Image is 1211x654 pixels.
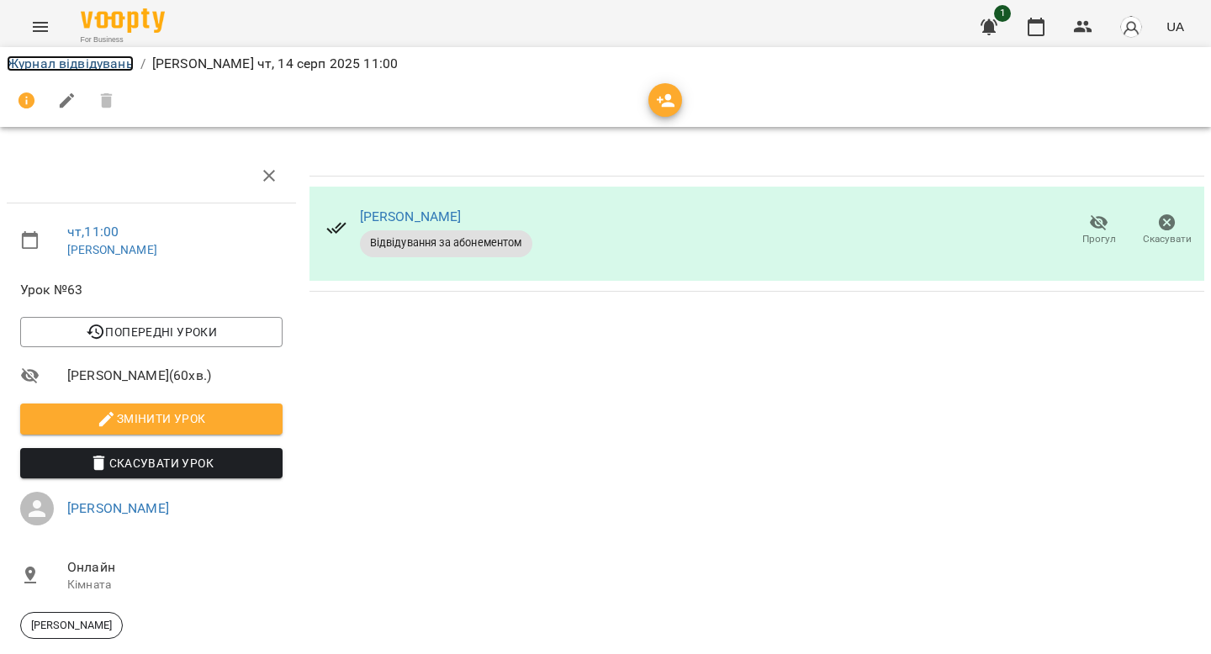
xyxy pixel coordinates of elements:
[20,448,283,478] button: Скасувати Урок
[1143,232,1192,246] span: Скасувати
[1133,207,1201,254] button: Скасувати
[152,54,398,74] p: [PERSON_NAME] чт, 14 серп 2025 11:00
[1065,207,1133,254] button: Прогул
[1160,11,1191,42] button: UA
[67,557,283,578] span: Онлайн
[67,224,119,240] a: чт , 11:00
[140,54,145,74] li: /
[67,577,283,593] p: Кімната
[20,317,283,347] button: Попередні уроки
[67,243,157,256] a: [PERSON_NAME]
[994,5,1011,22] span: 1
[20,7,61,47] button: Menu
[7,54,1204,74] nav: breadcrumb
[7,55,134,71] a: Журнал відвідувань
[67,366,283,386] span: [PERSON_NAME] ( 60 хв. )
[1166,18,1184,35] span: UA
[81,34,165,45] span: For Business
[20,403,283,434] button: Змінити урок
[1119,15,1143,39] img: avatar_s.png
[20,280,283,300] span: Урок №63
[34,322,269,342] span: Попередні уроки
[1082,232,1116,246] span: Прогул
[67,500,169,516] a: [PERSON_NAME]
[21,618,122,633] span: [PERSON_NAME]
[360,235,532,251] span: Відвідування за абонементом
[34,453,269,473] span: Скасувати Урок
[20,612,123,639] div: [PERSON_NAME]
[81,8,165,33] img: Voopty Logo
[360,208,462,224] a: [PERSON_NAME]
[34,409,269,429] span: Змінити урок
